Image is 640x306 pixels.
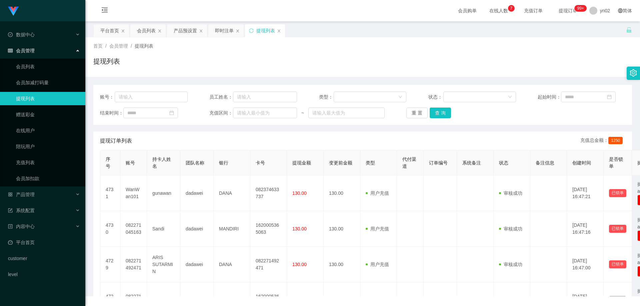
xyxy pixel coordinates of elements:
a: 会员加扣款 [16,172,80,185]
span: 账号： [100,94,115,101]
span: 充值订单 [521,8,546,13]
i: 图标: check-circle-o [8,32,13,37]
i: 图标: profile [8,224,13,229]
button: 重 置 [406,108,428,118]
span: 充值区间： [209,110,233,117]
span: 130.00 [292,226,307,231]
input: 请输入 [233,92,297,102]
input: 请输入最小值为 [233,108,297,118]
span: 变更前金额 [329,160,352,165]
i: 图标: global [618,8,623,13]
i: 图标: close [236,29,240,33]
td: DANA [214,247,250,282]
span: 账号 [126,160,135,165]
i: 图标: table [8,48,13,53]
div: 2021 [91,281,635,288]
span: 持卡人姓名 [152,156,171,169]
sup: 7 [508,5,515,12]
td: dadawei [180,175,214,211]
span: 员工姓名： [209,94,233,101]
a: 图标: dashboard平台首页 [8,236,80,249]
span: 系统备注 [462,160,481,165]
button: 已锁单 [609,225,626,233]
i: 图标: down [508,95,512,100]
span: 会员管理 [8,48,35,53]
td: Sandi [147,211,180,247]
td: 4731 [100,175,120,211]
td: MANDIRI [214,211,250,247]
button: 已锁单 [609,189,626,197]
td: 082271492471 [250,247,287,282]
span: 1250 [608,137,623,144]
span: 产品管理 [8,192,35,197]
span: 数据中心 [8,32,35,37]
span: 提现列表 [135,43,153,49]
span: 审核成功 [499,226,522,231]
span: 创建时间 [572,160,591,165]
td: gunawan [147,175,180,211]
td: DANA [214,175,250,211]
span: 状态： [428,94,443,101]
span: 是否锁单 [609,156,623,169]
td: [DATE] 16:47:00 [567,247,604,282]
i: 图标: down [398,95,402,100]
span: 订单编号 [429,160,448,165]
a: 提现列表 [16,92,80,105]
div: 充值总金额： [580,137,625,145]
span: / [131,43,132,49]
span: 130.00 [292,190,307,196]
sup: 290 [574,5,586,12]
span: 提现订单列表 [100,137,132,145]
td: dadawei [180,247,214,282]
td: [DATE] 16:47:21 [567,175,604,211]
a: customer [8,252,80,265]
span: 起始时间： [538,94,561,101]
span: 用户充值 [366,226,389,231]
td: 082271492471 [120,247,147,282]
td: WanWan101 [120,175,147,211]
button: 查 询 [430,108,451,118]
span: 用户充值 [366,262,389,267]
img: logo.9652507e.png [8,7,19,16]
i: 图标: close [277,29,281,33]
span: 在线人数 [486,8,511,13]
span: 提现金额 [292,160,311,165]
span: 序号 [106,156,110,169]
td: 4730 [100,211,120,247]
i: 图标: appstore-o [8,192,13,197]
div: 平台首页 [100,24,119,37]
span: 类型 [366,160,375,165]
span: 银行 [219,160,228,165]
td: 4729 [100,247,120,282]
a: 赠送彩金 [16,108,80,121]
i: 图标: unlock [626,27,632,33]
i: 图标: calendar [607,95,612,99]
td: ARIS SUTARMIN [147,247,180,282]
span: 代付渠道 [402,156,416,169]
a: 在线用户 [16,124,80,137]
span: 内容中心 [8,224,35,229]
i: 图标: close [158,29,162,33]
button: 已锁单 [609,260,626,268]
td: 1620005365063 [250,211,287,247]
span: 审核成功 [499,262,522,267]
td: [DATE] 16:47:16 [567,211,604,247]
div: 会员列表 [137,24,156,37]
h1: 提现列表 [93,56,120,66]
i: 图标: close [121,29,125,33]
span: 团队名称 [186,160,204,165]
span: 会员管理 [109,43,128,49]
i: 图标: menu-fold [93,0,116,22]
span: 首页 [93,43,103,49]
div: 提现列表 [256,24,275,37]
span: / [105,43,107,49]
td: 082374633737 [250,175,287,211]
a: 会员加减打码量 [16,76,80,89]
span: 类型： [319,94,334,101]
span: 用户充值 [366,190,389,196]
td: 130.00 [324,211,360,247]
span: 130.00 [292,262,307,267]
div: 产品预设置 [174,24,197,37]
i: 图标: sync [249,28,254,33]
span: 结束时间： [100,110,123,117]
